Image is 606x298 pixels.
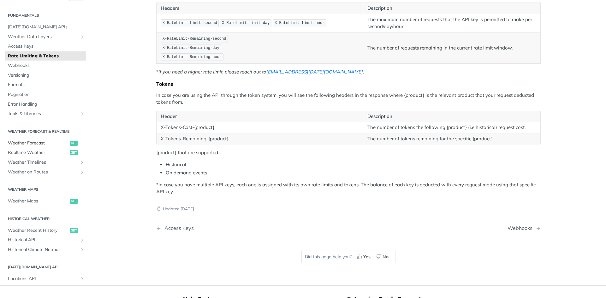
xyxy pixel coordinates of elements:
[5,274,86,283] a: Locations APIShow subpages for Locations API
[80,247,85,252] button: Show subpages for Historical Climate Normals
[8,63,85,69] span: Webhooks
[156,92,541,106] p: In case you are using the API through the token system, you will see the following headers in the...
[70,150,78,155] span: get
[80,237,85,242] button: Show subpages for Historical API
[80,276,85,281] button: Show subpages for Locations API
[156,206,541,212] p: Updated [DATE]
[8,150,68,156] span: Realtime Weather
[5,235,86,245] a: Historical APIShow subpages for Historical API
[8,111,78,117] span: Tools & Libraries
[156,81,541,87] div: Tokens
[5,284,86,293] a: Insights APIShow subpages for Insights API
[157,133,363,144] td: X-Tokens-Remaining-{product}
[157,122,363,133] td: X-Tokens-Cost-{product}
[222,21,270,25] span: X-RateLimit-Limit-day
[8,159,78,166] span: Weather Timelines
[8,43,85,50] span: Access Keys
[8,247,78,253] span: Historical Climate Normals
[8,101,85,108] span: Error Handling
[8,82,85,88] span: Formats
[156,225,321,231] a: Previous Page: Access Keys
[80,170,85,175] button: Show subpages for Weather on Routes
[163,46,219,50] span: X-RateLimit-Remaining-day
[8,72,85,79] span: Versioning
[70,228,78,233] span: get
[157,111,363,122] th: Header
[8,198,68,204] span: Weather Maps
[8,237,78,243] span: Historical API
[8,227,68,234] span: Weather Recent History
[275,21,324,25] span: X-RateLimit-Limit-hour
[367,5,536,12] p: Description
[5,51,86,61] a: Rate Limiting & Tokens
[363,254,371,260] span: Yes
[363,122,541,133] td: The number of tokens the following {product} (i.e historical) request cost.
[166,161,541,168] li: Historical
[8,24,85,30] span: [DATE][DOMAIN_NAME] APIs
[8,276,78,282] span: Locations API
[166,169,541,177] li: On demand events
[80,160,85,165] button: Show subpages for Weather Timelines
[374,252,392,261] button: No
[8,91,85,98] span: Pagination
[5,148,86,158] a: Realtime Weatherget
[266,69,363,75] a: [EMAIL_ADDRESS][DATE][DOMAIN_NAME]
[355,252,374,261] button: Yes
[8,169,78,175] span: Weather on Routes
[5,100,86,109] a: Error Handling
[8,285,78,292] span: Insights API
[156,149,541,156] p: {product} that are supported:
[508,225,541,231] a: Next Page: Webhooks
[163,37,226,41] span: X-RateLimit-Remaining-second
[5,129,86,134] h2: Weather Forecast & realtime
[80,34,85,39] button: Show subpages for Weather Data Layers
[5,226,86,235] a: Weather Recent Historyget
[163,55,222,59] span: X-RateLimit-Remaining-hour
[8,53,85,59] span: Rate Limiting & Tokens
[8,140,68,146] span: Weather Forecast
[5,32,86,42] a: Weather Data LayersShow subpages for Weather Data Layers
[367,44,536,52] p: The number of requests remaining in the current rate limit window.
[5,138,86,148] a: Weather Forecastget
[163,21,217,25] span: X-RateLimit-Limit-second
[5,80,86,90] a: Formats
[5,245,86,254] a: Historical Climate NormalsShow subpages for Historical Climate Normals
[5,167,86,177] a: Weather on RoutesShow subpages for Weather on Routes
[70,141,78,146] span: get
[508,225,536,231] div: Webhooks
[5,187,86,192] h2: Weather Maps
[158,69,364,75] em: If you need a higher rate limit, please reach out to .
[5,216,86,222] h2: Historical Weather
[5,109,86,119] a: Tools & LibrariesShow subpages for Tools & Libraries
[156,219,541,237] nav: Pagination Controls
[301,250,395,263] div: Did this page help you?
[5,158,86,167] a: Weather TimelinesShow subpages for Weather Timelines
[5,61,86,71] a: Webhooks
[363,133,541,144] td: The number of tokens remaining for the specific {product}
[5,13,86,18] h2: Fundamentals
[383,254,389,260] span: No
[367,16,536,30] p: The maximum number of requests that the API key is permitted to make per second/day/hour.
[5,71,86,80] a: Versioning
[5,42,86,51] a: Access Keys
[5,22,86,32] a: [DATE][DOMAIN_NAME] APIs
[363,111,541,122] th: Description
[70,199,78,204] span: get
[161,225,194,231] div: Access Keys
[161,5,359,12] p: Headers
[156,181,541,196] p: *In case you have multiple API keys, each one is assigned with its own rate limits and tokens. Th...
[80,112,85,117] button: Show subpages for Tools & Libraries
[5,196,86,206] a: Weather Mapsget
[8,34,78,40] span: Weather Data Layers
[5,265,86,270] h2: [DATE][DOMAIN_NAME] API
[5,90,86,99] a: Pagination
